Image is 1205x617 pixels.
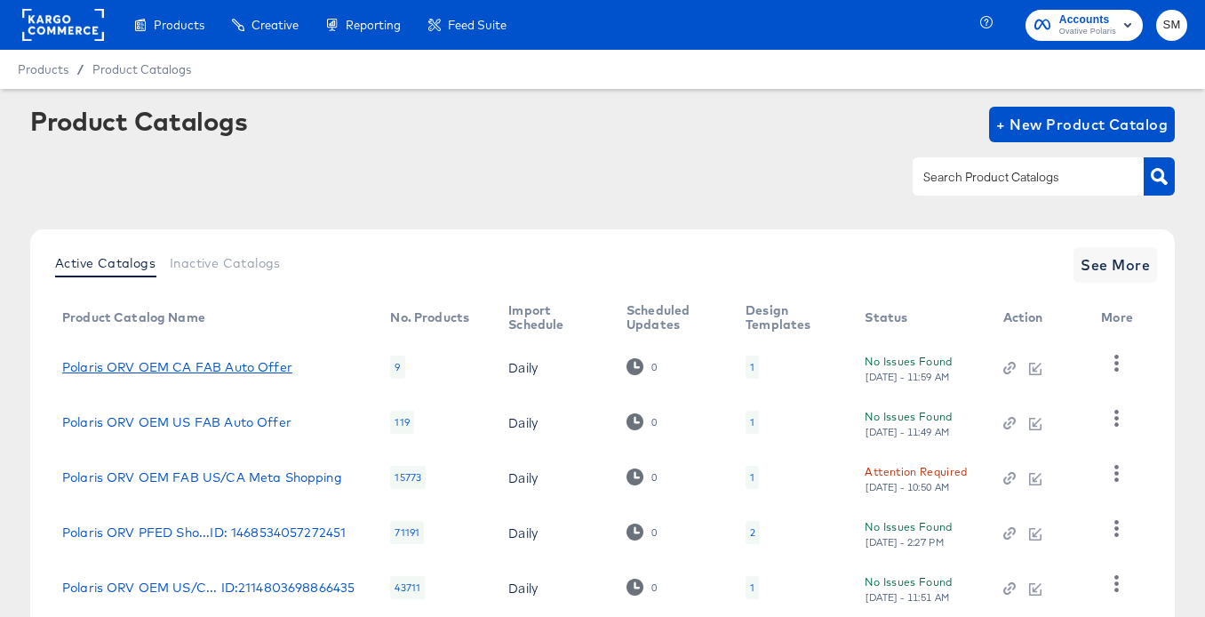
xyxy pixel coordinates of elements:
[746,466,759,489] div: 1
[494,395,612,450] td: Daily
[989,297,1088,340] th: Action
[1087,297,1154,340] th: More
[750,581,754,595] div: 1
[996,112,1168,137] span: + New Product Catalog
[626,524,658,541] div: 0
[865,462,967,493] button: Attention Required[DATE] - 10:50 AM
[62,470,342,485] a: Polaris ORV OEM FAB US/CA Meta Shopping
[494,340,612,395] td: Daily
[30,107,247,135] div: Product Catalogs
[1059,11,1116,29] span: Accounts
[650,581,658,594] div: 0
[750,415,754,429] div: 1
[390,521,424,544] div: 71191
[62,525,346,540] a: Polaris ORV PFED Sho...ID: 1468534057272451
[1025,10,1143,41] button: AccountsOvative Polaris
[626,579,658,596] div: 0
[154,18,204,32] span: Products
[746,576,759,599] div: 1
[170,256,281,270] span: Inactive Catalogs
[390,356,404,379] div: 9
[390,576,425,599] div: 43711
[1073,247,1157,283] button: See More
[750,470,754,485] div: 1
[494,560,612,615] td: Daily
[62,415,291,429] a: Polaris ORV OEM US FAB Auto Offer
[850,297,988,340] th: Status
[920,167,1109,188] input: Search Product Catalogs
[390,411,413,434] div: 119
[62,310,205,325] div: Product Catalog Name
[626,469,658,485] div: 0
[746,411,759,434] div: 1
[18,62,68,76] span: Products
[494,505,612,560] td: Daily
[989,107,1175,142] button: + New Product Catalog
[650,416,658,429] div: 0
[346,18,401,32] span: Reporting
[448,18,507,32] span: Feed Suite
[650,361,658,373] div: 0
[626,358,658,375] div: 0
[650,471,658,484] div: 0
[746,521,760,544] div: 2
[1081,252,1150,277] span: See More
[390,310,469,325] div: No. Products
[390,466,426,489] div: 15773
[750,360,754,374] div: 1
[494,450,612,505] td: Daily
[62,360,292,374] a: Polaris ORV OEM CA FAB Auto Offer
[650,526,658,539] div: 0
[750,525,755,540] div: 2
[62,581,355,595] a: Polaris ORV OEM US/C... ID:2114803698866435
[55,256,156,270] span: Active Catalogs
[92,62,191,76] a: Product Catalogs
[1059,25,1116,39] span: Ovative Polaris
[746,303,829,332] div: Design Templates
[508,303,591,332] div: Import Schedule
[1156,10,1187,41] button: SM
[865,462,967,481] div: Attention Required
[746,356,759,379] div: 1
[251,18,299,32] span: Creative
[1163,15,1180,36] span: SM
[626,413,658,430] div: 0
[865,481,950,493] div: [DATE] - 10:50 AM
[68,62,92,76] span: /
[626,303,710,332] div: Scheduled Updates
